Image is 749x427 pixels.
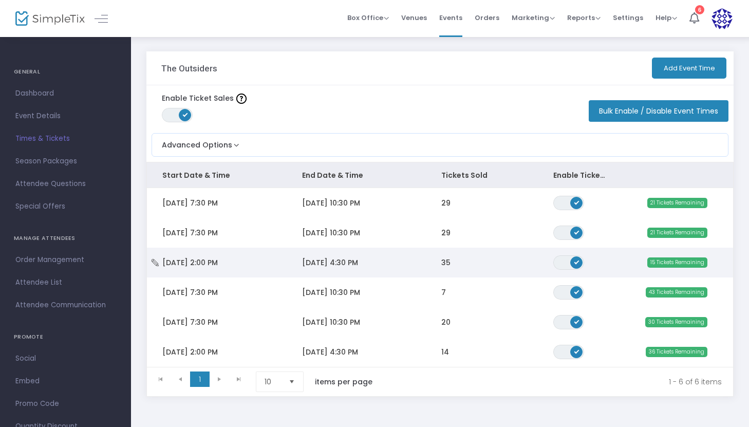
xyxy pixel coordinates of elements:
[589,100,728,122] button: Bulk Enable / Disable Event Times
[15,253,116,267] span: Order Management
[162,347,218,357] span: [DATE] 2:00 PM
[15,276,116,289] span: Attendee List
[347,13,389,23] span: Box Office
[162,198,218,208] span: [DATE] 7:30 PM
[656,13,677,23] span: Help
[190,372,210,387] span: Page 1
[162,93,247,104] label: Enable Ticket Sales
[162,317,218,327] span: [DATE] 7:30 PM
[302,198,360,208] span: [DATE] 10:30 PM
[15,87,116,100] span: Dashboard
[147,162,733,367] div: Data table
[15,200,116,213] span: Special Offers
[302,228,360,238] span: [DATE] 10:30 PM
[265,377,280,387] span: 10
[574,229,579,234] span: ON
[441,317,451,327] span: 20
[613,5,643,31] span: Settings
[162,257,218,268] span: [DATE] 2:00 PM
[441,228,451,238] span: 29
[15,109,116,123] span: Event Details
[441,257,451,268] span: 35
[401,5,427,31] span: Venues
[512,13,555,23] span: Marketing
[315,377,372,387] label: items per page
[152,134,241,151] button: Advanced Options
[645,317,707,327] span: 30 Tickets Remaining
[439,5,462,31] span: Events
[15,375,116,388] span: Embed
[15,352,116,365] span: Social
[647,257,707,268] span: 15 Tickets Remaining
[441,347,449,357] span: 14
[162,228,218,238] span: [DATE] 7:30 PM
[15,155,116,168] span: Season Packages
[183,112,188,117] span: ON
[441,287,446,298] span: 7
[14,62,117,82] h4: GENERAL
[647,198,707,208] span: 21 Tickets Remaining
[15,177,116,191] span: Attendee Questions
[647,228,707,238] span: 21 Tickets Remaining
[646,287,707,298] span: 43 Tickets Remaining
[538,162,622,188] th: Enable Ticket Sales
[302,287,360,298] span: [DATE] 10:30 PM
[567,13,601,23] span: Reports
[574,348,579,354] span: ON
[15,397,116,411] span: Promo Code
[302,257,358,268] span: [DATE] 4:30 PM
[161,63,217,73] h3: The Outsiders
[574,259,579,264] span: ON
[394,372,722,392] kendo-pager-info: 1 - 6 of 6 items
[426,162,537,188] th: Tickets Sold
[14,228,117,249] h4: MANAGE ATTENDEES
[302,347,358,357] span: [DATE] 4:30 PM
[15,132,116,145] span: Times & Tickets
[162,287,218,298] span: [DATE] 7:30 PM
[574,319,579,324] span: ON
[15,299,116,312] span: Attendee Communication
[285,372,299,392] button: Select
[287,162,426,188] th: End Date & Time
[574,199,579,205] span: ON
[475,5,499,31] span: Orders
[302,317,360,327] span: [DATE] 10:30 PM
[14,327,117,347] h4: PROMOTE
[574,289,579,294] span: ON
[441,198,451,208] span: 29
[652,58,726,79] button: Add Event Time
[695,5,704,14] div: 6
[236,94,247,104] img: question-mark
[147,162,287,188] th: Start Date & Time
[646,347,707,357] span: 36 Tickets Remaining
